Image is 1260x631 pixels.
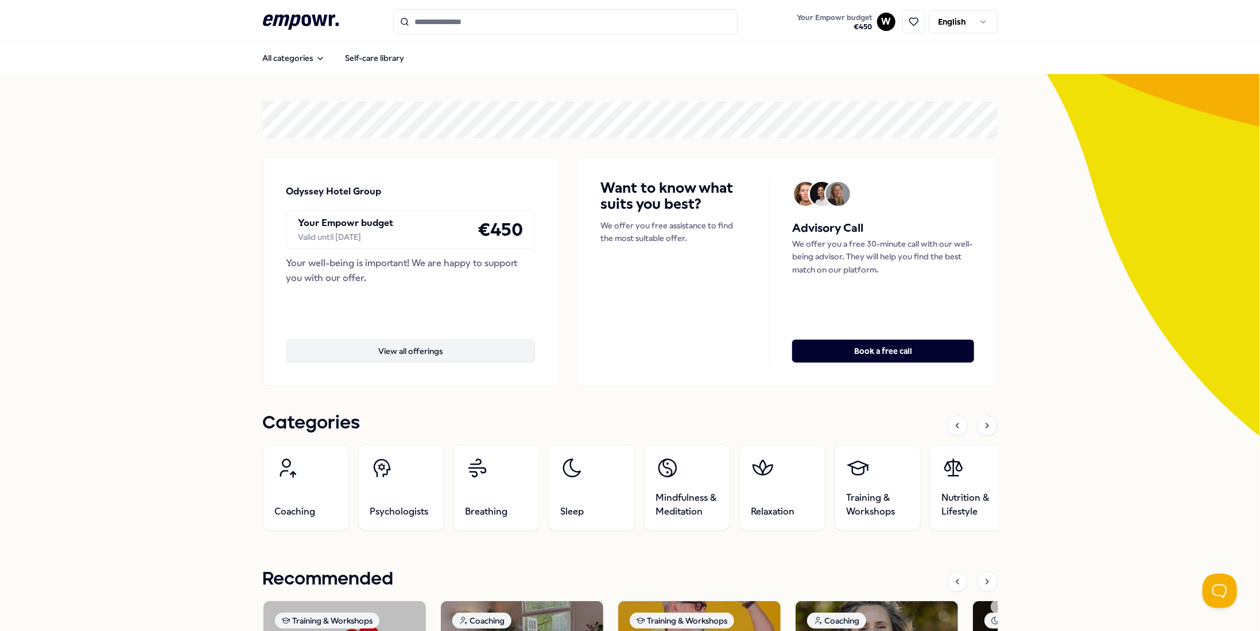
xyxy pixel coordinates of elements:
[254,46,414,69] nav: Main
[630,613,734,629] div: Training & Workshops
[877,13,895,31] button: W
[835,445,921,531] a: Training & Workshops
[656,491,718,519] span: Mindfulness & Meditation
[286,321,536,363] a: View all offerings
[739,445,825,531] a: Relaxation
[797,22,873,32] span: € 450
[336,46,414,69] a: Self-care library
[286,340,536,363] button: View all offerings
[263,445,349,531] a: Coaching
[275,505,316,519] span: Coaching
[644,445,730,531] a: Mindfulness & Meditation
[793,10,877,34] a: Your Empowr budget€450
[794,182,818,206] img: Avatar
[478,215,523,244] h4: € 450
[600,180,746,212] h4: Want to know what suits you best?
[600,219,746,245] p: We offer you free assistance to find the most suitable offer.
[275,613,379,629] div: Training & Workshops
[286,256,536,285] div: Your well-being is important! We are happy to support you with our offer.
[358,445,444,531] a: Psychologists
[298,216,394,231] p: Your Empowr budget
[930,445,1016,531] a: Nutrition & Lifestyle
[453,445,540,531] a: Breathing
[452,613,511,629] div: Coaching
[847,491,909,519] span: Training & Workshops
[370,505,429,519] span: Psychologists
[810,182,834,206] img: Avatar
[984,613,1029,629] div: Sleep
[561,505,584,519] span: Sleep
[298,231,394,243] div: Valid until [DATE]
[1203,574,1237,608] iframe: Help Scout Beacon - Open
[795,11,875,34] button: Your Empowr budget€450
[466,505,508,519] span: Breathing
[549,445,635,531] a: Sleep
[263,565,394,594] h1: Recommended
[792,219,974,237] h5: Advisory Call
[263,409,360,438] h1: Categories
[393,9,738,34] input: Search for products, categories or subcategories
[751,505,795,519] span: Relaxation
[286,184,382,199] p: Odyssey Hotel Group
[826,182,850,206] img: Avatar
[797,13,873,22] span: Your Empowr budget
[807,613,866,629] div: Coaching
[254,46,334,69] button: All categories
[792,340,974,363] button: Book a free call
[792,237,974,276] p: We offer you a free 30-minute call with our well-being advisor. They will help you find the best ...
[942,491,1004,519] span: Nutrition & Lifestyle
